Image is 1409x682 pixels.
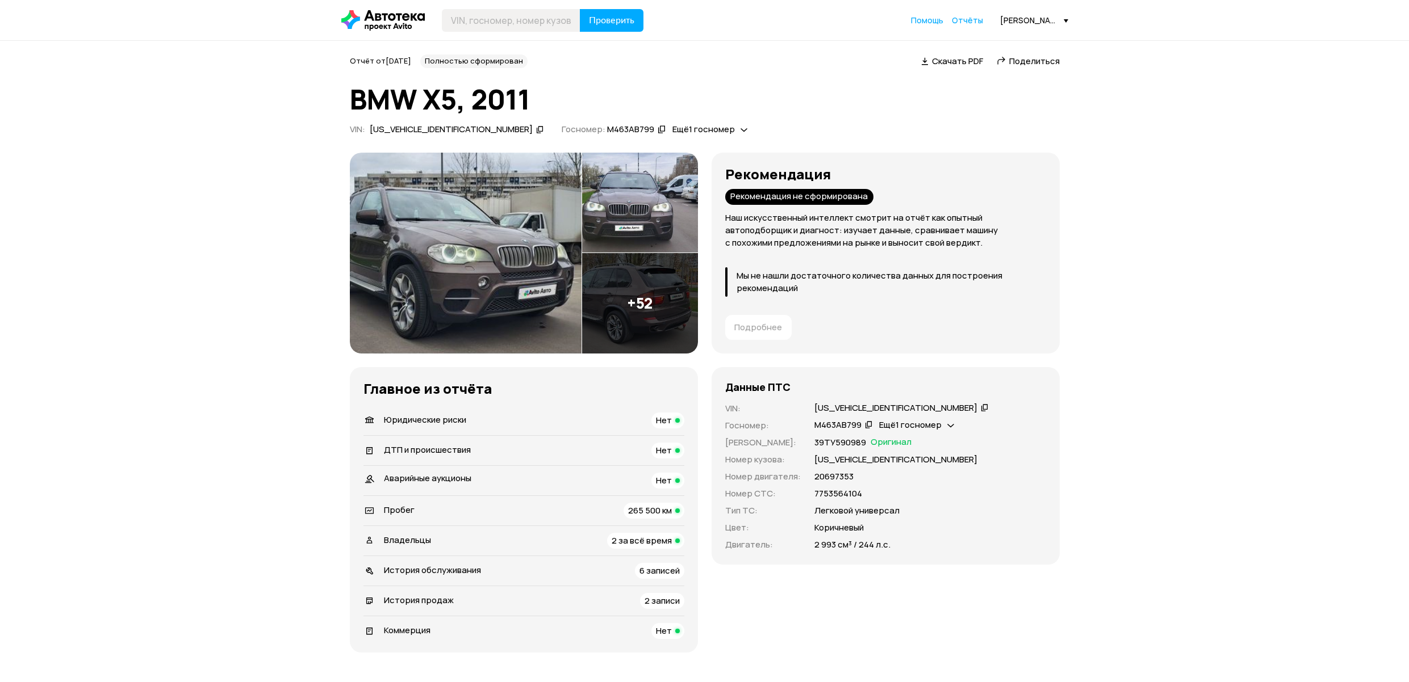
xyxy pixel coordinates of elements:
[921,55,983,67] a: Скачать PDF
[725,212,1046,249] p: Наш искусственный интеллект смотрит на отчёт как опытный автоподборщик и диагност: изучает данные...
[656,414,672,426] span: Нет
[350,84,1060,115] h1: BMW X5, 2011
[737,270,1046,294] p: Мы не нашли достаточного количества данных для построения рекомендаций
[384,534,431,546] span: Владельцы
[656,474,672,486] span: Нет
[997,55,1060,67] a: Поделиться
[725,504,801,517] p: Тип ТС :
[814,538,890,551] p: 2 993 см³ / 244 л.с.
[370,124,533,136] div: [US_VEHICLE_IDENTIFICATION_NUMBER]
[384,624,430,636] span: Коммерция
[814,470,854,483] p: 20697353
[814,419,862,431] div: М463АВ799
[932,55,983,67] span: Скачать PDF
[879,419,942,431] span: Ещё 1 госномер
[384,414,466,426] span: Юридические риски
[725,487,801,500] p: Номер СТС :
[725,521,801,534] p: Цвет :
[814,487,862,500] p: 7753564104
[725,538,801,551] p: Двигатель :
[814,436,866,449] p: 39ТУ590989
[725,419,801,432] p: Госномер :
[656,444,672,456] span: Нет
[589,16,634,25] span: Проверить
[814,402,977,414] div: [US_VEHICLE_IDENTIFICATION_NUMBER]
[562,123,605,135] span: Госномер:
[420,54,528,68] div: Полностью сформирован
[384,504,415,516] span: Пробег
[384,472,471,484] span: Аварийные аукционы
[725,402,801,415] p: VIN :
[656,625,672,637] span: Нет
[871,436,912,449] span: Оригинал
[442,9,580,32] input: VIN, госномер, номер кузова
[639,565,680,576] span: 6 записей
[384,594,454,606] span: История продаж
[911,15,943,26] a: Помощь
[645,595,680,607] span: 2 записи
[725,381,791,393] h4: Данные ПТС
[814,521,864,534] p: Коричневый
[725,470,801,483] p: Номер двигателя :
[725,436,801,449] p: [PERSON_NAME] :
[725,189,873,205] div: Рекомендация не сформирована
[725,166,1046,182] h3: Рекомендация
[814,504,900,517] p: Легковой универсал
[672,123,735,135] span: Ещё 1 госномер
[1000,15,1068,26] div: [PERSON_NAME][EMAIL_ADDRESS][DOMAIN_NAME]
[612,534,672,546] span: 2 за всё время
[350,123,365,135] span: VIN :
[814,453,977,466] p: [US_VEHICLE_IDENTIFICATION_NUMBER]
[384,564,481,576] span: История обслуживания
[350,56,411,66] span: Отчёт от [DATE]
[952,15,983,26] a: Отчёты
[628,504,672,516] span: 265 500 км
[580,9,643,32] button: Проверить
[1009,55,1060,67] span: Поделиться
[607,124,654,136] div: М463АВ799
[363,381,684,397] h3: Главное из отчёта
[725,453,801,466] p: Номер кузова :
[384,444,471,456] span: ДТП и происшествия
